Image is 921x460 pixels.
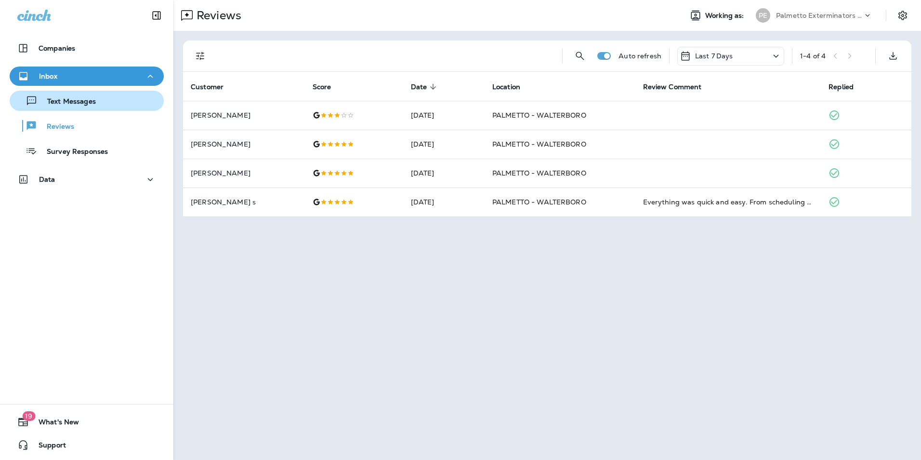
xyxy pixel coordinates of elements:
span: Replied [829,83,854,91]
td: [DATE] [403,159,485,188]
p: Palmetto Exterminators LLC [776,12,863,19]
button: Search Reviews [570,46,590,66]
p: Data [39,176,55,183]
p: Reviews [193,8,241,23]
span: Date [411,82,440,91]
span: Customer [191,82,236,91]
p: Inbox [39,72,57,80]
span: Review Comment [643,82,714,91]
p: Auto refresh [618,52,661,60]
span: Working as: [705,12,746,20]
button: Settings [894,7,911,24]
span: PALMETTO - WALTERBORO [492,198,586,206]
button: Filters [191,46,210,66]
button: Collapse Sidebar [143,6,170,25]
td: [DATE] [403,130,485,159]
div: PE [756,8,770,23]
p: [PERSON_NAME] [191,169,297,177]
span: Review Comment [643,83,702,91]
button: Survey Responses [10,141,164,161]
p: Companies [39,44,75,52]
span: Score [313,83,331,91]
p: Reviews [37,122,74,132]
p: [PERSON_NAME] s [191,198,297,206]
p: Last 7 Days [695,52,733,60]
span: PALMETTO - WALTERBORO [492,140,586,149]
p: [PERSON_NAME] [191,140,297,148]
button: 19What's New [10,412,164,432]
button: Support [10,435,164,455]
span: Date [411,83,427,91]
span: What's New [29,418,79,430]
button: Reviews [10,116,164,136]
p: Survey Responses [37,148,108,157]
span: Customer [191,83,224,91]
button: Data [10,170,164,189]
span: Location [492,83,520,91]
span: Replied [829,82,866,91]
span: PALMETTO - WALTERBORO [492,111,586,120]
button: Export as CSV [883,46,903,66]
button: Text Messages [10,91,164,111]
td: [DATE] [403,101,485,130]
td: [DATE] [403,188,485,216]
button: Inbox [10,67,164,86]
div: 1 - 4 of 4 [800,52,826,60]
span: Score [313,82,344,91]
span: 19 [22,411,35,421]
p: [PERSON_NAME] [191,111,297,119]
button: Companies [10,39,164,58]
span: Location [492,82,533,91]
p: Text Messages [38,97,96,107]
span: PALMETTO - WALTERBORO [492,169,586,177]
span: Support [29,441,66,453]
div: Everything was quick and easy. From scheduling to paying the bill, it was a smooth process. Kevin... [643,197,814,207]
